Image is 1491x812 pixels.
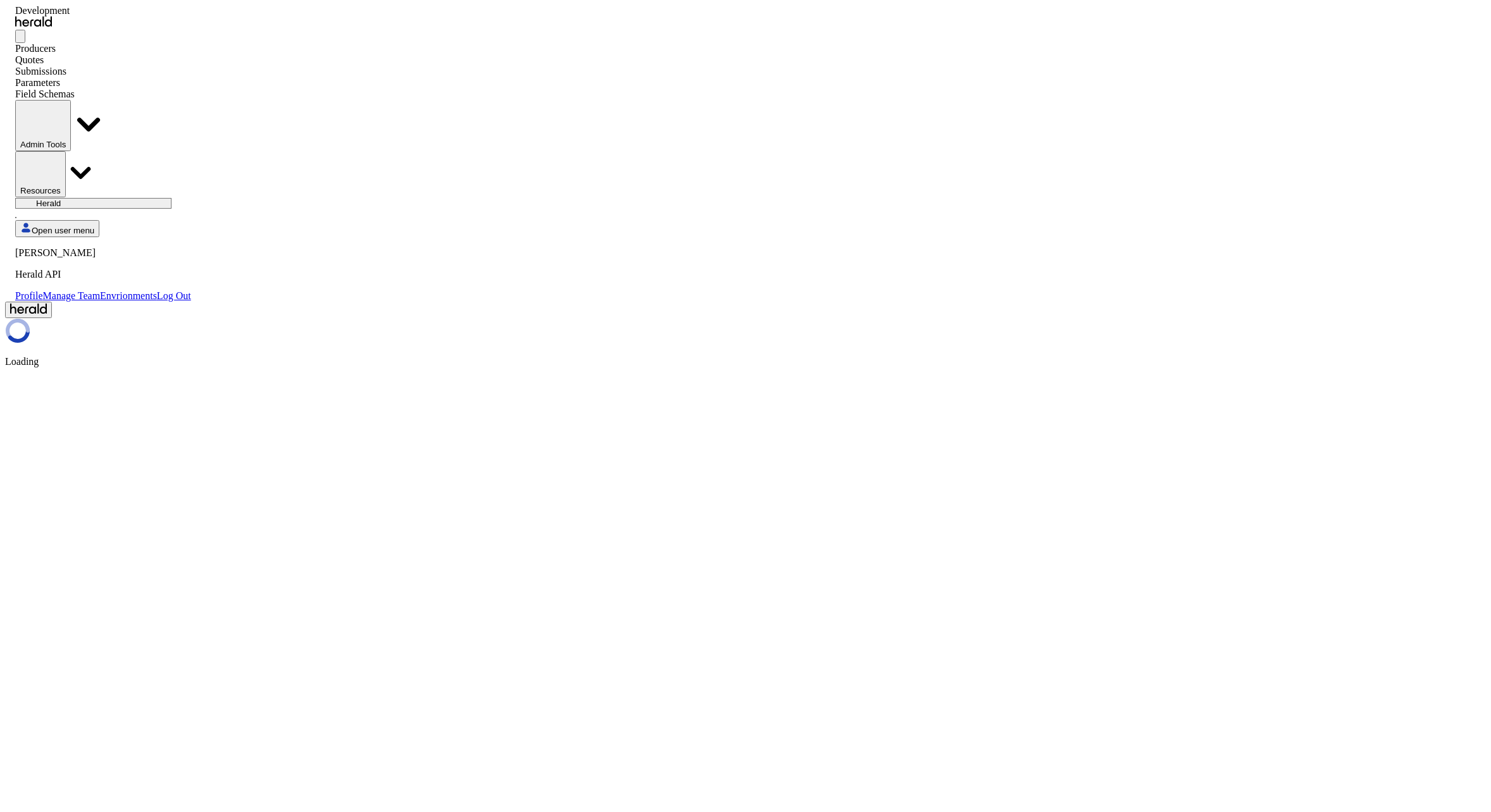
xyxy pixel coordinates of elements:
img: Herald Logo [10,304,47,314]
div: Parameters [15,77,191,89]
div: Producers [15,43,191,54]
a: Profile [15,290,43,301]
p: Loading [5,356,1486,367]
div: Open user menu [15,247,191,302]
button: internal dropdown menu [15,100,71,151]
div: Field Schemas [15,89,191,100]
img: Herald Logo [15,16,52,27]
a: Manage Team [43,290,101,301]
button: Open user menu [15,220,99,237]
div: Quotes [15,54,191,66]
a: Envrionments [100,290,157,301]
button: Resources dropdown menu [15,151,66,197]
a: Log Out [157,290,191,301]
div: Submissions [15,66,191,77]
div: Development [15,5,191,16]
p: Herald API [15,269,191,280]
p: [PERSON_NAME] [15,247,191,259]
span: Open user menu [32,226,94,235]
